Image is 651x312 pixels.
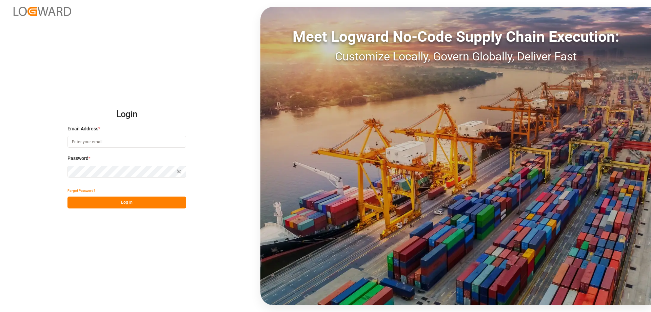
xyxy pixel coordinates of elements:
[67,197,186,208] button: Log In
[67,185,95,197] button: Forgot Password?
[14,7,71,16] img: Logward_new_orange.png
[260,25,651,48] div: Meet Logward No-Code Supply Chain Execution:
[67,104,186,125] h2: Login
[67,136,186,148] input: Enter your email
[67,155,88,162] span: Password
[67,125,98,132] span: Email Address
[260,48,651,65] div: Customize Locally, Govern Globally, Deliver Fast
